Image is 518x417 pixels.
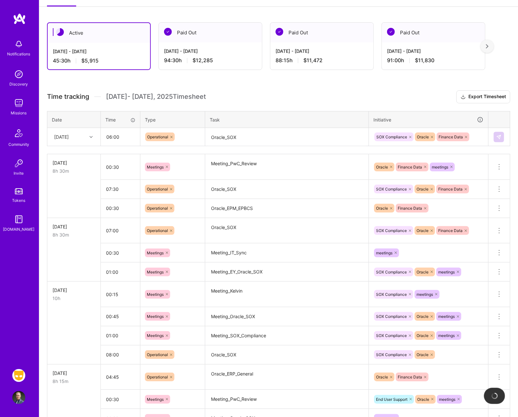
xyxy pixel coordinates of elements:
[106,93,206,101] span: [DATE] - [DATE] , 2025 Timesheet
[439,397,455,402] span: meetings
[81,57,99,64] span: $5,915
[12,197,26,204] div: Tokens
[53,370,95,376] div: [DATE]
[491,393,498,399] img: loading
[376,292,407,297] span: SOX Compliance
[101,158,140,176] input: HH:MM
[53,223,95,230] div: [DATE]
[101,200,140,217] input: HH:MM
[147,187,168,191] span: Operational
[206,180,368,198] textarea: Oracle_SOX
[14,170,24,177] div: Invite
[89,135,93,139] i: icon Chevron
[376,375,388,379] span: Oracle
[398,375,422,379] span: Finance Data
[164,48,257,54] div: [DATE] - [DATE]
[387,28,395,36] img: Paid Out
[206,155,368,179] textarea: Meeting_PwC_Review
[206,390,368,408] textarea: Meeting_PwC_Review
[101,327,140,344] input: HH:MM
[456,90,510,103] button: Export Timesheet
[276,57,368,64] div: 88:15 h
[398,165,422,169] span: Finance Data
[438,187,463,191] span: Finance Data
[147,134,168,139] span: Operational
[206,263,368,281] textarea: Meeting_EY_Oracle_SOX
[140,111,205,128] th: Type
[376,314,407,319] span: SOX Compliance
[7,51,30,57] div: Notifications
[415,57,434,64] span: $11,830
[193,57,213,64] span: $12,285
[376,397,407,402] span: End User Support
[417,352,429,357] span: Oracle
[13,13,26,25] img: logo
[147,352,168,357] span: Operational
[206,129,368,146] textarea: Oracle_SOX
[376,228,407,233] span: SOX Compliance
[101,180,140,198] input: HH:MM
[147,292,164,297] span: Meetings
[206,244,368,262] textarea: Meeting_IT_Sync
[12,369,25,382] img: Grindr: Data + FE + CyberSecurity + QA
[376,250,393,255] span: meetings
[12,38,25,51] img: bell
[417,397,429,402] span: Oracle
[147,397,164,402] span: Meetings
[164,57,257,64] div: 94:30 h
[54,133,69,140] div: [DATE]
[12,157,25,170] img: Invite
[164,28,172,36] img: Paid Out
[101,346,140,363] input: HH:MM
[417,314,429,319] span: Oracle
[147,206,168,211] span: Operational
[53,287,95,294] div: [DATE]
[12,391,25,404] img: User Avatar
[270,23,373,42] div: Paid Out
[53,378,95,385] div: 8h 15m
[147,270,164,274] span: Meetings
[205,111,369,128] th: Task
[147,314,164,319] span: Meetings
[387,57,480,64] div: 91:00 h
[56,28,64,36] img: Active
[101,286,140,303] input: HH:MM
[206,346,368,364] textarea: Oracle_SOX
[47,93,89,101] span: Time tracking
[147,228,168,233] span: Operational
[147,165,164,169] span: Meetings
[417,134,429,139] span: Oracle
[53,159,95,166] div: [DATE]
[11,110,27,116] div: Missions
[206,327,368,345] textarea: Meeting_SOX_Compliance
[11,369,27,382] a: Grindr: Data + FE + CyberSecurity + QA
[101,244,140,261] input: HH:MM
[398,206,422,211] span: Finance Data
[496,134,501,140] img: Submit
[101,128,140,145] input: HH:MM
[376,134,407,139] span: SOX Compliance
[439,134,463,139] span: Finance Data
[12,97,25,110] img: teamwork
[438,228,463,233] span: Finance Data
[3,226,35,233] div: [DOMAIN_NAME]
[47,111,101,128] th: Date
[101,308,140,325] input: HH:MM
[206,365,368,389] textarea: Oracle_ERP_General
[159,23,262,42] div: Paid Out
[387,48,480,54] div: [DATE] - [DATE]
[10,81,28,87] div: Discovery
[303,57,323,64] span: $11,472
[206,219,368,243] textarea: Oracle_SOX
[101,263,140,281] input: HH:MM
[15,188,23,194] img: tokens
[276,28,283,36] img: Paid Out
[11,391,27,404] a: User Avatar
[53,295,95,302] div: 10h
[101,222,140,239] input: HH:MM
[373,116,484,123] div: Initiative
[12,68,25,81] img: discovery
[48,23,150,43] div: Active
[432,165,448,169] span: meetings
[206,282,368,307] textarea: Meeting_Kelvin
